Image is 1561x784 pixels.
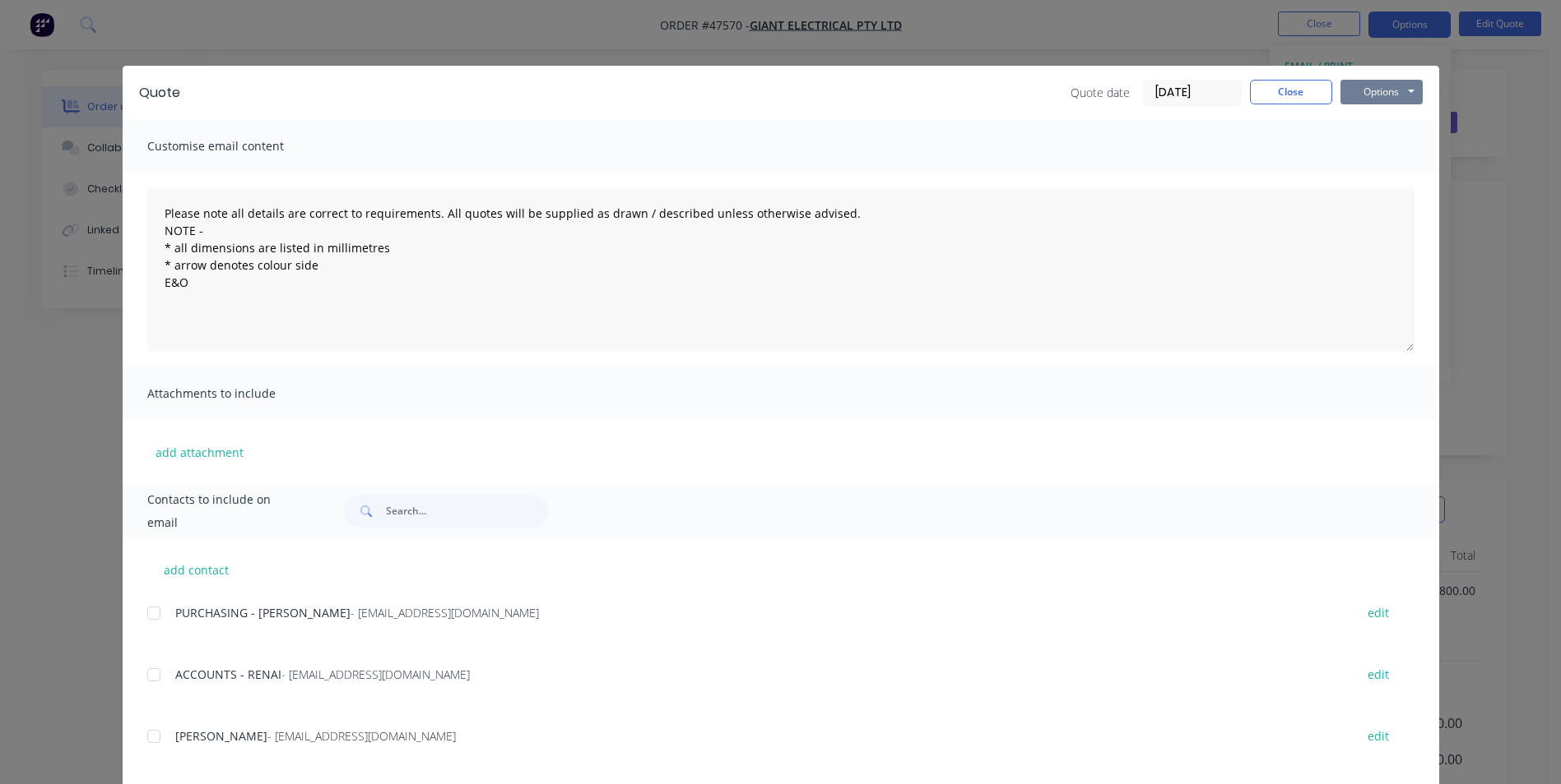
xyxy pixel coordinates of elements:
[386,495,549,528] input: Search...
[147,382,328,405] span: Attachments to include
[147,440,252,464] button: add attachment
[267,728,456,744] span: - [EMAIL_ADDRESS][DOMAIN_NAME]
[1358,725,1399,747] button: edit
[1358,602,1399,624] button: edit
[175,666,281,682] span: ACCOUNTS - RENAI
[1071,84,1130,101] span: Quote date
[1358,663,1399,685] button: edit
[147,187,1415,352] textarea: Please note all details are correct to requirements. All quotes will be supplied as drawn / descr...
[147,135,328,158] span: Customise email content
[147,557,246,582] button: add contact
[175,728,267,744] span: [PERSON_NAME]
[175,605,351,620] span: PURCHASING - [PERSON_NAME]
[351,605,539,620] span: - [EMAIL_ADDRESS][DOMAIN_NAME]
[1250,80,1332,104] button: Close
[139,83,180,103] div: Quote
[147,488,303,534] span: Contacts to include on email
[281,666,470,682] span: - [EMAIL_ADDRESS][DOMAIN_NAME]
[1340,80,1423,104] button: Options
